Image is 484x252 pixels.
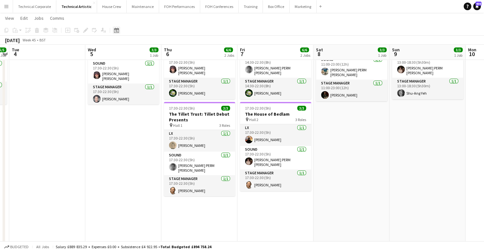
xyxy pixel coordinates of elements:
[290,0,317,13] button: Marketing
[249,117,258,122] span: Hall 2
[239,50,245,58] span: 7
[300,47,309,52] span: 6/6
[475,2,481,6] span: 436
[378,53,386,58] div: 1 Job
[316,80,387,101] app-card-role: Stage Manager1/111:00-23:00 (12h)[PERSON_NAME]
[164,102,235,196] app-job-card: 17:30-22:30 (5h)3/3The Tillet Trust: Tillet Debut Presents Hall 13 RolesLX1/117:30-22:30 (5h)[PER...
[150,53,158,58] div: 1 Job
[240,169,311,191] app-card-role: Stage Manager1/117:30-22:30 (5h)[PERSON_NAME]
[392,47,400,53] span: Sun
[240,102,311,191] app-job-card: 17:30-22:30 (5h)3/3The House of Bedlam Hall 23 RolesLX1/117:30-22:30 (5h)[PERSON_NAME]Sound1/117:...
[88,60,159,83] app-card-role: Sound1/117:30-22:30 (5h)[PERSON_NAME] [PERSON_NAME]
[316,56,387,80] app-card-role: Sound1/111:00-23:00 (12h)[PERSON_NAME] PERM [PERSON_NAME]
[5,15,14,21] span: View
[473,3,481,10] a: 436
[163,50,172,58] span: 6
[295,117,306,122] span: 3 Roles
[11,50,19,58] span: 4
[240,146,311,169] app-card-role: Sound1/117:30-22:30 (5h)[PERSON_NAME] PERM [PERSON_NAME]
[316,47,323,53] span: Sat
[219,123,230,128] span: 3 Roles
[392,78,463,99] app-card-role: Stage Manager1/113:00-18:30 (5h30m)Shu-Ang Yeh
[300,53,310,58] div: 2 Jobs
[88,47,96,53] span: Wed
[224,53,234,58] div: 2 Jobs
[164,47,172,53] span: Thu
[164,152,235,175] app-card-role: Sound1/117:30-22:30 (5h)[PERSON_NAME] PERM [PERSON_NAME]
[240,47,245,53] span: Fri
[35,244,50,249] span: All jobs
[150,47,158,52] span: 3/3
[164,130,235,152] app-card-role: LX1/117:30-22:30 (5h)[PERSON_NAME]
[21,38,37,42] span: Week 45
[467,50,476,58] span: 10
[18,14,30,22] a: Edit
[34,15,44,21] span: Jobs
[221,106,230,111] span: 3/3
[10,245,29,249] span: Budgeted
[159,0,200,13] button: FOH Performances
[378,47,387,52] span: 3/3
[263,0,290,13] button: Box Office
[169,106,195,111] span: 17:30-22:30 (5h)
[239,0,263,13] button: Training
[164,78,235,99] app-card-role: Stage Manager1/117:30-22:30 (5h)[PERSON_NAME]
[240,111,311,117] h3: The House of Bedlam
[164,175,235,197] app-card-role: Stage Manager1/117:30-22:30 (5h)[PERSON_NAME]
[454,47,463,52] span: 3/3
[20,15,28,21] span: Edit
[454,53,462,58] div: 1 Job
[3,14,17,22] a: View
[240,54,311,78] app-card-role: Sound1/114:30-22:30 (8h)[PERSON_NAME] PERM [PERSON_NAME]
[87,50,96,58] span: 5
[56,0,97,13] button: Technical Artistic
[200,0,239,13] button: FOH Conferences
[127,0,159,13] button: Maintenance
[160,244,211,249] span: Total Budgeted £894 758.24
[32,14,46,22] a: Jobs
[297,106,306,111] span: 3/3
[173,123,182,128] span: Hall 1
[3,243,30,250] button: Budgeted
[468,47,476,53] span: Mon
[240,124,311,146] app-card-role: LX1/117:30-22:30 (5h)[PERSON_NAME]
[315,50,323,58] span: 8
[224,47,233,52] span: 6/6
[164,54,235,78] app-card-role: Sound1/117:30-22:30 (5h)[PERSON_NAME] [PERSON_NAME]
[56,244,211,249] div: Salary £889 835.29 + Expenses £0.00 + Subsistence £4 922.95 =
[245,106,271,111] span: 17:30-22:30 (5h)
[392,54,463,78] app-card-role: Sound1/113:00-18:30 (5h30m)[PERSON_NAME] PERM [PERSON_NAME]
[391,50,400,58] span: 9
[88,83,159,105] app-card-role: Stage Manager1/117:30-22:30 (5h)[PERSON_NAME]
[47,14,67,22] a: Comms
[164,111,235,123] h3: The Tillet Trust: Tillet Debut Presents
[12,47,19,53] span: Tue
[50,15,64,21] span: Comms
[240,78,311,99] app-card-role: Stage Manager1/114:30-22:30 (8h)[PERSON_NAME]
[5,37,20,43] div: [DATE]
[39,38,46,42] div: BST
[13,0,56,13] button: Technical Corporate
[97,0,127,13] button: House Crew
